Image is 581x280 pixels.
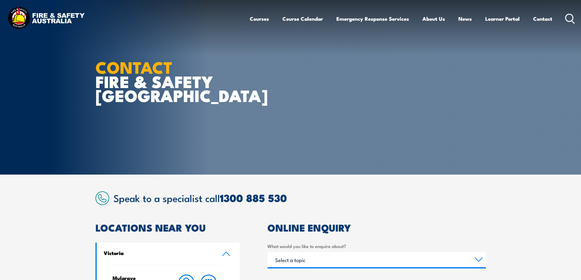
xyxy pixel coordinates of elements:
[485,11,520,27] a: Learner Portal
[113,192,486,203] h2: Speak to a specialist call
[282,11,323,27] a: Course Calendar
[220,190,287,206] a: 1300 885 530
[533,11,552,27] a: Contact
[97,243,240,265] a: Victoria
[422,11,445,27] a: About Us
[95,60,246,102] h1: FIRE & SAFETY [GEOGRAPHIC_DATA]
[267,243,486,250] label: What would you like to enquire about?
[95,223,240,232] h2: LOCATIONS NEAR YOU
[336,11,409,27] a: Emergency Response Services
[267,223,486,232] h2: ONLINE ENQUIRY
[250,11,269,27] a: Courses
[95,54,173,79] strong: CONTACT
[458,11,472,27] a: News
[104,250,213,256] h4: Victoria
